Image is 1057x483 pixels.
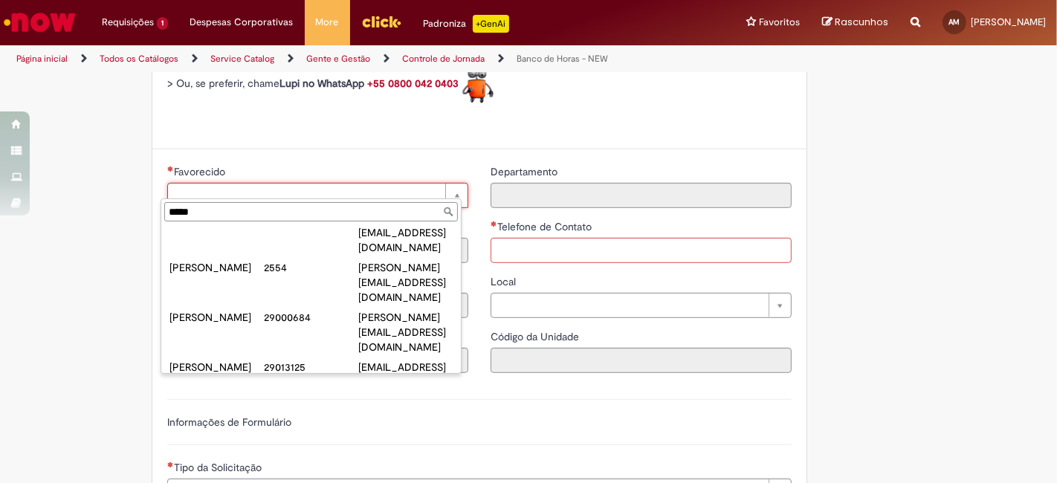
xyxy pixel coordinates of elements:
[358,210,453,255] div: [PERSON_NAME][EMAIL_ADDRESS][DOMAIN_NAME]
[169,310,264,325] div: [PERSON_NAME]
[169,260,264,275] div: [PERSON_NAME]
[358,260,453,305] div: [PERSON_NAME][EMAIL_ADDRESS][DOMAIN_NAME]
[358,360,453,389] div: [EMAIL_ADDRESS][DOMAIN_NAME]
[169,360,264,375] div: [PERSON_NAME]
[264,260,358,275] div: 2554
[264,310,358,325] div: 29000684
[161,224,461,373] ul: Favorecido
[358,310,453,354] div: [PERSON_NAME][EMAIL_ADDRESS][DOMAIN_NAME]
[264,360,358,375] div: 29013125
